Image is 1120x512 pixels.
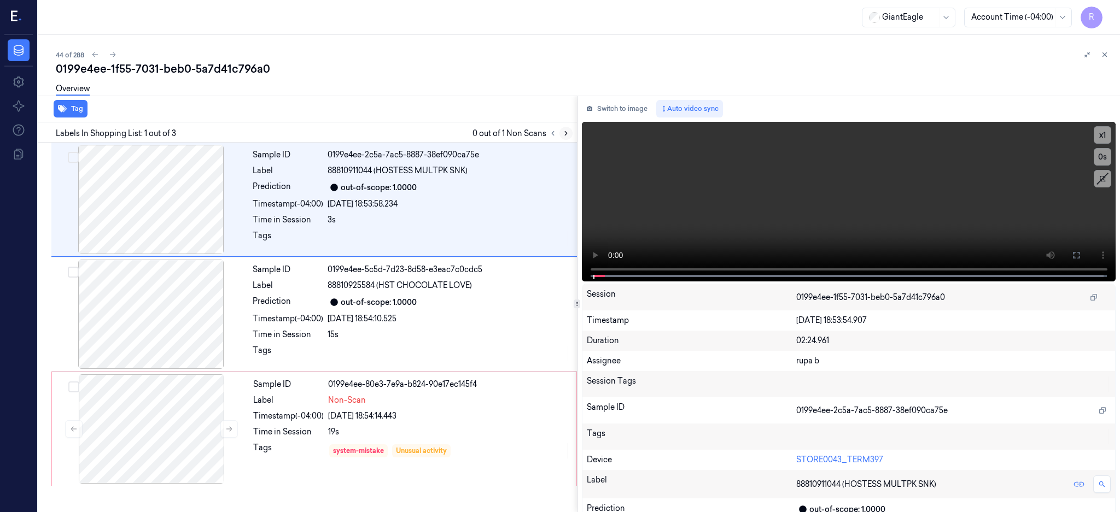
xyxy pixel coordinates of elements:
div: 0199e4ee-5c5d-7d23-8d58-e3eac7c0cdc5 [328,264,570,275]
div: Duration [587,335,796,346]
div: system-mistake [333,446,384,456]
div: Session Tags [587,375,796,393]
span: 0199e4ee-1f55-7031-beb0-5a7d41c796a0 [796,292,945,303]
div: Device [587,454,796,466]
button: R [1081,7,1102,28]
div: Tags [253,345,323,362]
div: Tags [587,428,796,445]
div: 15s [328,329,570,340]
div: Session [587,289,796,306]
span: Non-Scan [328,395,366,406]
div: 19s [328,426,570,438]
div: Prediction [253,181,323,194]
div: [DATE] 18:53:58.234 [328,198,570,210]
div: out-of-scope: 1.0000 [341,297,417,308]
div: [DATE] 18:54:10.525 [328,313,570,325]
div: Label [253,280,323,291]
div: Timestamp (-04:00) [253,313,323,325]
div: Tags [253,230,323,248]
div: Sample ID [253,379,324,390]
button: Select row [68,152,79,163]
div: out-of-scope: 1.0000 [341,182,417,193]
div: 0199e4ee-80e3-7e9a-b824-90e17ec145f4 [328,379,570,390]
span: 88810925584 (HST CHOCOLATE LOVE) [328,280,472,291]
div: Label [587,474,796,494]
div: rupa b [796,355,1111,367]
div: Timestamp (-04:00) [253,198,323,210]
button: Select row [68,267,79,278]
div: STORE0043_TERM397 [796,454,1111,466]
button: Switch to image [582,100,652,117]
button: x1 [1094,126,1111,144]
div: Time in Session [253,426,324,438]
div: Time in Session [253,214,323,226]
span: Labels In Shopping List: 1 out of 3 [56,128,176,139]
div: Time in Session [253,329,323,340]
div: [DATE] 18:53:54.907 [796,315,1111,326]
div: [DATE] 18:54:14.443 [328,410,570,422]
a: Overview [56,83,90,96]
span: 0 out of 1 Non Scans [472,127,573,140]
div: Assignee [587,355,796,367]
div: Prediction [253,296,323,309]
span: 88810911044 (HOSTESS MULTPK SNK) [328,165,468,176]
span: 88810911044 (HOSTESS MULTPK SNK) [796,479,936,490]
button: Auto video sync [656,100,723,117]
span: 44 of 288 [56,50,84,60]
div: 02:24.961 [796,335,1111,346]
div: 0199e4ee-1f55-7031-beb0-5a7d41c796a0 [56,61,1111,76]
span: 0199e4ee-2c5a-7ac5-8887-38ef090ca75e [796,405,948,416]
div: Unusual activity [396,446,447,456]
div: Timestamp (-04:00) [253,410,324,422]
button: 0s [1094,148,1111,166]
div: Sample ID [587,402,796,419]
div: Sample ID [253,264,323,275]
div: 3s [328,214,570,226]
div: 0199e4ee-2c5a-7ac5-8887-38ef090ca75e [328,149,570,161]
button: Select row [68,381,79,392]
div: Tags [253,442,324,460]
div: Sample ID [253,149,323,161]
div: Timestamp [587,315,796,326]
div: Label [253,165,323,176]
div: Label [253,395,324,406]
button: Tag [54,100,87,117]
